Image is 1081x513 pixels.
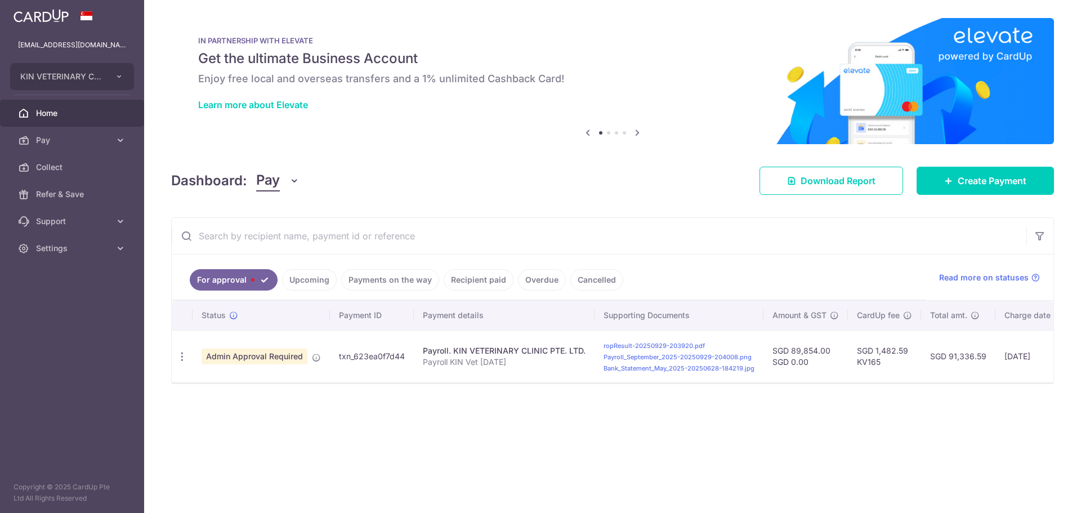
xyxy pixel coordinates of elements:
a: Upcoming [282,269,337,291]
span: Home [36,108,110,119]
h6: Enjoy free local and overseas transfers and a 1% unlimited Cashback Card! [198,72,1027,86]
span: Admin Approval Required [202,349,307,364]
th: Payment ID [330,301,414,330]
a: Create Payment [917,167,1054,195]
span: Refer & Save [36,189,110,200]
span: Support [36,216,110,227]
a: Payments on the way [341,269,439,291]
button: KIN VETERINARY CLINIC PTE. LTD. [10,63,134,90]
span: Create Payment [958,174,1026,188]
span: Charge date [1004,310,1051,321]
span: Status [202,310,226,321]
div: Payroll. KIN VETERINARY CLINIC PTE. LTD. [423,345,586,356]
a: Overdue [518,269,566,291]
a: Download Report [760,167,903,195]
a: Recipient paid [444,269,513,291]
span: Read more on statuses [939,272,1029,283]
th: Payment details [414,301,595,330]
a: Learn more about Elevate [198,99,308,110]
button: Pay [256,170,300,191]
a: Bank_Statement_May_2025-20250628-184219.jpg [604,364,754,372]
h5: Get the ultimate Business Account [198,50,1027,68]
img: Renovation banner [171,18,1054,144]
a: Read more on statuses [939,272,1040,283]
span: Total amt. [930,310,967,321]
td: txn_623ea0f7d44 [330,330,414,382]
td: SGD 1,482.59 KV165 [848,330,921,382]
input: Search by recipient name, payment id or reference [172,218,1026,254]
td: SGD 91,336.59 [921,330,995,382]
a: For approval [190,269,278,291]
th: Supporting Documents [595,301,763,330]
td: SGD 89,854.00 SGD 0.00 [763,330,848,382]
p: Payroll KIN Vet [DATE] [423,356,586,368]
p: [EMAIL_ADDRESS][DOMAIN_NAME] [18,39,126,51]
a: ropResult-20250929-203920.pdf [604,342,705,350]
span: Settings [36,243,110,254]
span: Pay [36,135,110,146]
a: Payroll_September_2025-20250929-204008.png [604,353,752,361]
span: Collect [36,162,110,173]
img: CardUp [14,9,69,23]
span: Amount & GST [772,310,827,321]
span: Pay [256,170,280,191]
a: Cancelled [570,269,623,291]
span: Download Report [801,174,875,188]
span: KIN VETERINARY CLINIC PTE. LTD. [20,71,104,82]
span: CardUp fee [857,310,900,321]
h4: Dashboard: [171,171,247,191]
td: [DATE] [995,330,1072,382]
p: IN PARTNERSHIP WITH ELEVATE [198,36,1027,45]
